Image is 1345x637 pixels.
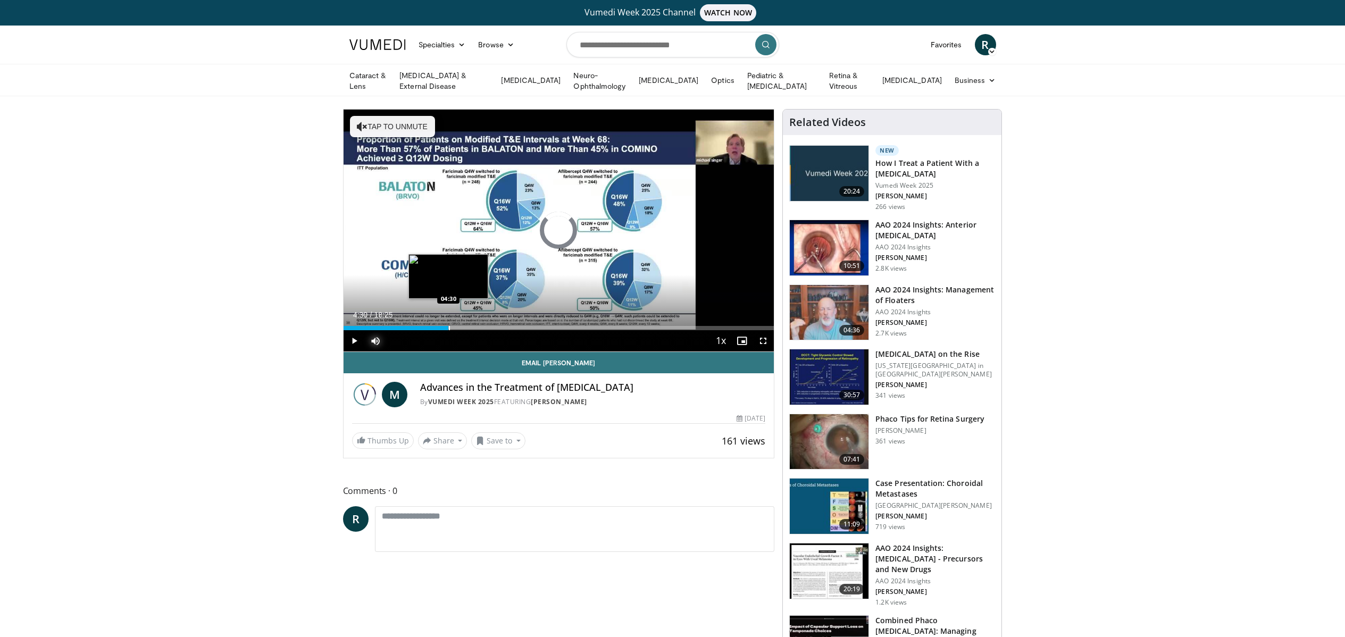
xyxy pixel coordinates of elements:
[370,311,372,319] span: /
[420,382,766,393] h4: Advances in the Treatment of [MEDICAL_DATA]
[428,397,494,406] a: Vumedi Week 2025
[875,145,899,156] p: New
[875,318,995,327] p: [PERSON_NAME]
[790,543,868,599] img: df587403-7b55-4f98-89e9-21b63a902c73.150x105_q85_crop-smart_upscale.jpg
[839,186,865,197] span: 20:24
[875,362,995,379] p: [US_STATE][GEOGRAPHIC_DATA] in [GEOGRAPHIC_DATA][PERSON_NAME]
[789,116,866,129] h4: Related Videos
[344,352,774,373] a: Email [PERSON_NAME]
[632,70,705,91] a: [MEDICAL_DATA]
[875,254,995,262] p: [PERSON_NAME]
[790,220,868,275] img: fd942f01-32bb-45af-b226-b96b538a46e6.150x105_q85_crop-smart_upscale.jpg
[471,432,525,449] button: Save to
[839,584,865,594] span: 20:19
[352,382,378,407] img: Vumedi Week 2025
[875,478,995,499] h3: Case Presentation: Choroidal Metastases
[741,70,823,91] a: Pediatric & [MEDICAL_DATA]
[344,330,365,351] button: Play
[875,349,995,359] h3: [MEDICAL_DATA] on the Rise
[875,284,995,306] h3: AAO 2024 Insights: Management of Floaters
[875,158,995,179] h3: How I Treat a Patient With a [MEDICAL_DATA]
[875,329,907,338] p: 2.7K views
[875,501,995,510] p: [GEOGRAPHIC_DATA][PERSON_NAME]
[353,311,367,319] span: 4:30
[790,479,868,534] img: 9cedd946-ce28-4f52-ae10-6f6d7f6f31c7.150x105_q85_crop-smart_upscale.jpg
[875,512,995,521] p: [PERSON_NAME]
[350,116,435,137] button: Tap to unmute
[790,414,868,470] img: 2b0bc81e-4ab6-4ab1-8b29-1f6153f15110.150x105_q85_crop-smart_upscale.jpg
[420,397,766,407] div: By FEATURING
[365,330,386,351] button: Mute
[567,70,632,91] a: Neuro-Ophthalmology
[875,543,995,575] h3: AAO 2024 Insights: [MEDICAL_DATA] - Precursors and New Drugs
[343,70,394,91] a: Cataract & Lens
[823,70,876,91] a: Retina & Vitreous
[875,426,984,435] p: [PERSON_NAME]
[789,284,995,341] a: 04:36 AAO 2024 Insights: Management of Floaters AAO 2024 Insights [PERSON_NAME] 2.7K views
[875,264,907,273] p: 2.8K views
[737,414,765,423] div: [DATE]
[875,243,995,252] p: AAO 2024 Insights
[343,506,369,532] a: R
[875,308,995,316] p: AAO 2024 Insights
[344,110,774,352] video-js: Video Player
[790,349,868,405] img: 4ce8c11a-29c2-4c44-a801-4e6d49003971.150x105_q85_crop-smart_upscale.jpg
[412,34,472,55] a: Specialties
[875,414,984,424] h3: Phaco Tips for Retina Surgery
[343,484,775,498] span: Comments 0
[875,437,905,446] p: 361 views
[531,397,587,406] a: [PERSON_NAME]
[875,181,995,190] p: Vumedi Week 2025
[705,70,740,91] a: Optics
[408,254,488,299] img: image.jpeg
[875,220,995,241] h3: AAO 2024 Insights: Anterior [MEDICAL_DATA]
[722,434,765,447] span: 161 views
[875,203,905,211] p: 266 views
[839,325,865,336] span: 04:36
[790,285,868,340] img: 8e655e61-78ac-4b3e-a4e7-f43113671c25.150x105_q85_crop-smart_upscale.jpg
[790,146,868,201] img: 02d29458-18ce-4e7f-be78-7423ab9bdffd.jpg.150x105_q85_crop-smart_upscale.jpg
[789,478,995,534] a: 11:09 Case Presentation: Choroidal Metastases [GEOGRAPHIC_DATA][PERSON_NAME] [PERSON_NAME] 719 views
[472,34,521,55] a: Browse
[975,34,996,55] a: R
[393,70,495,91] a: [MEDICAL_DATA] & External Disease
[753,330,774,351] button: Fullscreen
[924,34,968,55] a: Favorites
[839,519,865,530] span: 11:09
[351,4,995,21] a: Vumedi Week 2025 ChannelWATCH NOW
[839,454,865,465] span: 07:41
[839,261,865,271] span: 10:51
[875,381,995,389] p: [PERSON_NAME]
[352,432,414,449] a: Thumbs Up
[374,311,392,319] span: 18:25
[700,4,756,21] span: WATCH NOW
[789,414,995,470] a: 07:41 Phaco Tips for Retina Surgery [PERSON_NAME] 361 views
[789,220,995,276] a: 10:51 AAO 2024 Insights: Anterior [MEDICAL_DATA] AAO 2024 Insights [PERSON_NAME] 2.8K views
[876,70,948,91] a: [MEDICAL_DATA]
[875,577,995,585] p: AAO 2024 Insights
[875,588,995,596] p: [PERSON_NAME]
[839,390,865,400] span: 30:57
[948,70,1003,91] a: Business
[495,70,567,91] a: [MEDICAL_DATA]
[875,391,905,400] p: 341 views
[789,349,995,405] a: 30:57 [MEDICAL_DATA] on the Rise [US_STATE][GEOGRAPHIC_DATA] in [GEOGRAPHIC_DATA][PERSON_NAME] [P...
[789,145,995,211] a: 20:24 New How I Treat a Patient With a [MEDICAL_DATA] Vumedi Week 2025 [PERSON_NAME] 266 views
[418,432,467,449] button: Share
[344,326,774,330] div: Progress Bar
[731,330,753,351] button: Enable picture-in-picture mode
[349,39,406,50] img: VuMedi Logo
[382,382,407,407] a: M
[566,32,779,57] input: Search topics, interventions
[875,598,907,607] p: 1.2K views
[875,523,905,531] p: 719 views
[789,543,995,607] a: 20:19 AAO 2024 Insights: [MEDICAL_DATA] - Precursors and New Drugs AAO 2024 Insights [PERSON_NAME...
[710,330,731,351] button: Playback Rate
[875,192,995,200] p: [PERSON_NAME]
